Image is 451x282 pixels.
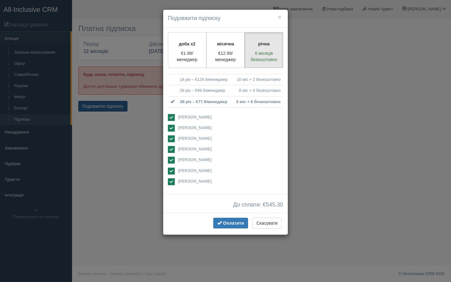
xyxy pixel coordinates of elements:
[177,74,232,85] td: 1й рік – €129.9/менеджер
[232,74,283,85] td: 10 міс + 2 безкоштовно
[232,85,283,97] td: 8 міс + 4 безкоштовно
[178,125,212,130] span: [PERSON_NAME]
[210,50,241,63] p: €12.99/менеджер
[210,41,241,47] p: місячна
[177,96,232,107] td: 3й рік – €77.9/менеджер
[233,202,283,208] span: До сплати: €
[178,115,212,119] span: [PERSON_NAME]
[178,157,212,162] span: [PERSON_NAME]
[172,50,202,63] p: €1.99/менеджер
[178,179,212,184] span: [PERSON_NAME]
[266,201,283,208] span: 545.30
[223,221,244,226] span: Оплатити
[178,168,212,173] span: [PERSON_NAME]
[213,218,248,228] button: Оплатити
[232,96,283,107] td: 6 міс + 6 безкоштовно
[172,41,202,47] p: доба x2
[178,147,212,151] span: [PERSON_NAME]
[177,85,232,97] td: 2й рік – €99.9/менеджер
[178,136,212,141] span: [PERSON_NAME]
[168,14,283,23] h4: Подовжити підписку
[252,218,282,228] button: Скасувати
[278,14,282,20] button: ×
[249,50,279,63] p: 6 місяців безкоштовно
[249,41,279,47] p: річна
